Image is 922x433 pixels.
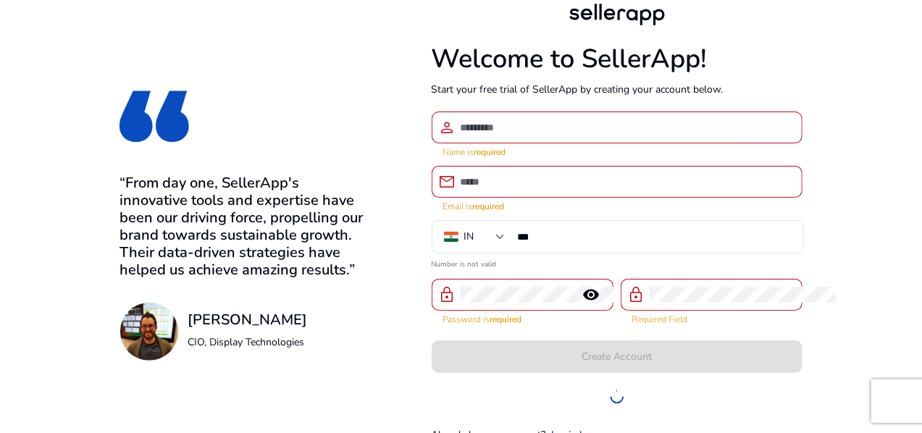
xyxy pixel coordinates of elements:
strong: required [474,146,506,158]
span: person [439,119,456,136]
mat-error: Number is not valid [432,255,802,270]
mat-error: Password is [443,311,602,326]
span: email [439,173,456,190]
p: Start your free trial of SellerApp by creating your account below. [432,82,802,97]
mat-error: Required Field [632,311,791,326]
mat-icon: remove_red_eye [574,286,609,303]
p: CIO, Display Technologies [188,335,307,350]
mat-error: Email is [443,198,791,213]
h3: [PERSON_NAME] [188,311,307,329]
span: lock [628,286,645,303]
h3: “From day one, SellerApp's innovative tools and expertise have been our driving force, propelling... [120,175,366,279]
strong: required [490,314,522,325]
div: IN [464,229,474,245]
h1: Welcome to SellerApp! [432,43,802,75]
span: lock [439,286,456,303]
strong: required [473,201,505,212]
mat-error: Name is [443,143,791,159]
